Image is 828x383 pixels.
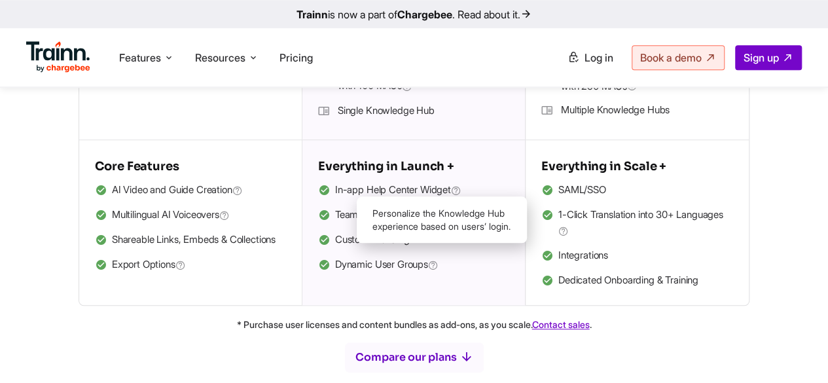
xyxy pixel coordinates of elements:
iframe: Chat Widget [763,320,828,383]
b: Trainn [297,8,328,21]
span: AI Video and Guide Creation [112,182,243,199]
span: Resources [195,50,245,65]
li: Single Knowledge Hub [318,103,509,120]
a: Log in [560,46,621,69]
li: Team Collaboration [318,207,509,224]
a: Contact sales [532,319,590,330]
p: * Purchase user licenses and content bundles as add-ons, as you scale. . [79,316,749,333]
li: Custom Branding [318,232,509,249]
span: Features [119,50,161,65]
span: Export Options [112,257,186,274]
li: SAML/SSO [541,182,733,199]
span: Dynamic User Groups [335,257,439,274]
a: Pricing [279,51,313,64]
a: Sign up [735,45,802,70]
h5: Everything in Launch + [318,156,509,177]
li: Multiple Knowledge Hubs [541,102,733,119]
span: In-app Help Center Widget [335,182,461,199]
h5: Everything in Scale + [541,156,733,177]
span: Multilingual AI Voiceovers [112,207,230,224]
span: Log in [585,51,613,64]
span: 1-Click Translation into 30+ Languages [558,207,733,240]
h5: Core Features [95,156,286,177]
span: Sign up [744,51,779,64]
img: Trainn Logo [26,41,90,73]
li: Dedicated Onboarding & Training [541,272,733,289]
button: Compare our plans [344,342,484,373]
a: Book a demo [632,45,725,70]
li: Shareable Links, Embeds & Collections [95,232,286,249]
b: Chargebee [397,8,452,21]
span: Book a demo [640,51,702,64]
li: Integrations [541,247,733,264]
